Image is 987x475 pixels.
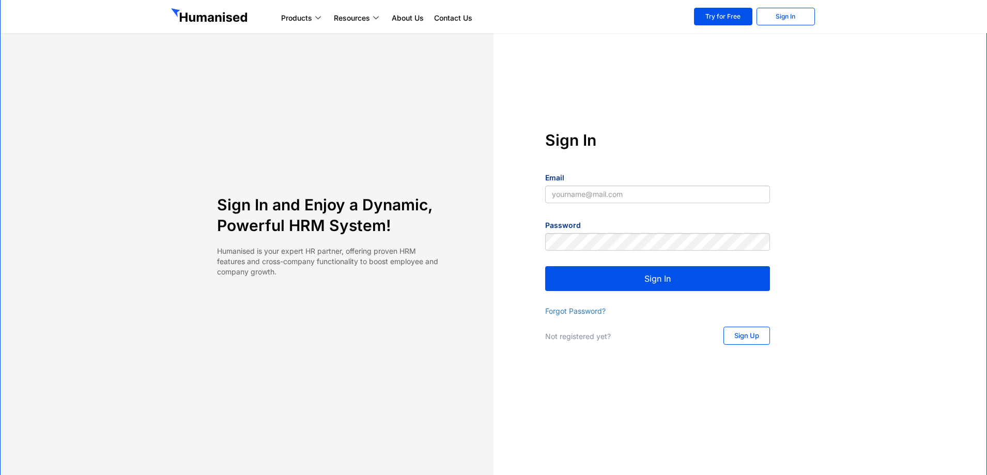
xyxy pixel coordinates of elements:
[757,8,815,25] a: Sign In
[217,246,442,277] p: Humanised is your expert HR partner, offering proven HRM features and cross-company functionality...
[723,327,770,345] a: Sign Up
[545,130,770,150] h4: Sign In
[694,8,752,25] a: Try for Free
[545,173,564,183] label: Email
[545,266,770,291] button: Sign In
[171,8,250,25] img: GetHumanised Logo
[545,307,606,315] a: Forgot Password?
[545,331,703,342] p: Not registered yet?
[429,12,477,24] a: Contact Us
[217,194,442,236] h4: Sign In and Enjoy a Dynamic, Powerful HRM System!
[387,12,429,24] a: About Us
[545,186,770,203] input: yourname@mail.com
[734,332,759,339] span: Sign Up
[545,220,581,231] label: Password
[276,12,329,24] a: Products
[329,12,387,24] a: Resources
